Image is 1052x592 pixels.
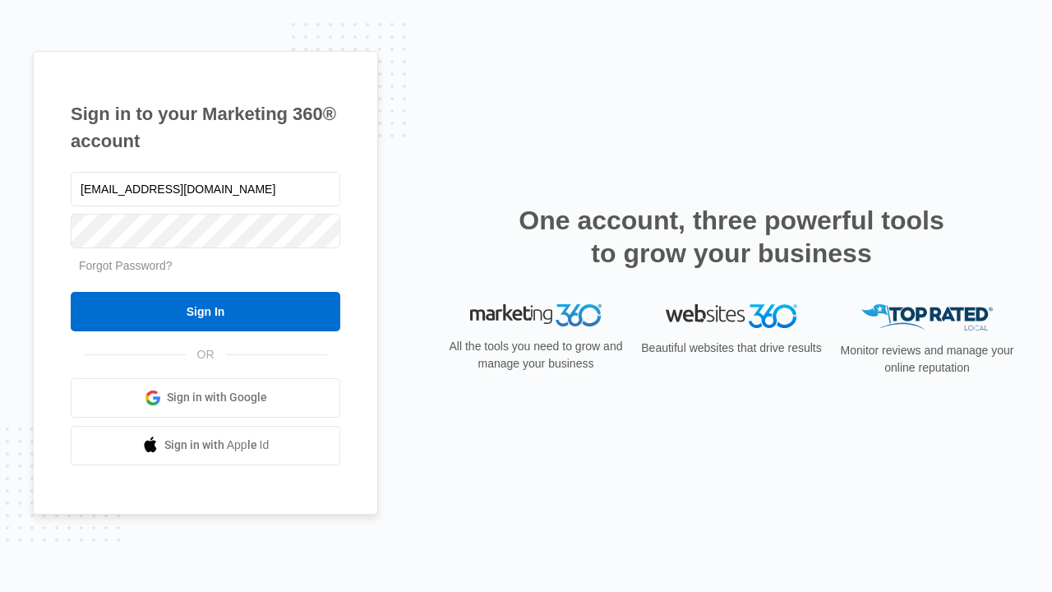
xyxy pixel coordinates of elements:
[186,346,226,363] span: OR
[71,378,340,418] a: Sign in with Google
[71,100,340,155] h1: Sign in to your Marketing 360® account
[639,340,824,357] p: Beautiful websites that drive results
[514,204,949,270] h2: One account, three powerful tools to grow your business
[71,292,340,331] input: Sign In
[79,259,173,272] a: Forgot Password?
[861,304,993,331] img: Top Rated Local
[444,338,628,372] p: All the tools you need to grow and manage your business
[666,304,797,328] img: Websites 360
[164,437,270,454] span: Sign in with Apple Id
[167,389,267,406] span: Sign in with Google
[470,304,602,327] img: Marketing 360
[71,172,340,206] input: Email
[71,426,340,465] a: Sign in with Apple Id
[835,342,1019,377] p: Monitor reviews and manage your online reputation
